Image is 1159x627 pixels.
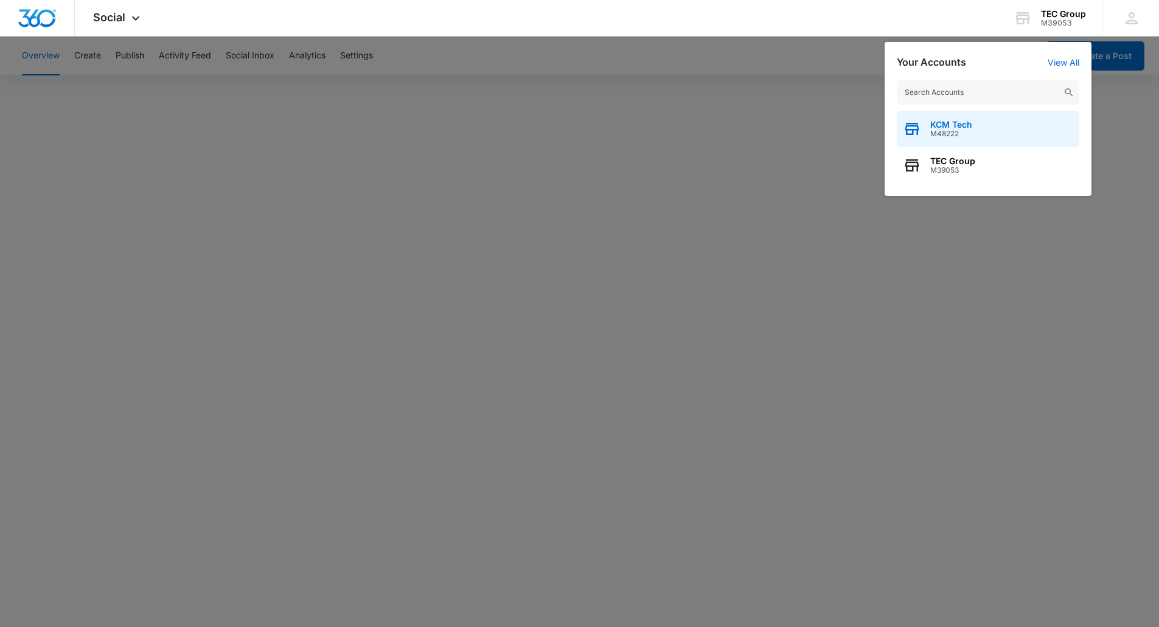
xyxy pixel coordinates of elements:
span: KCM Tech [930,120,972,130]
div: account name [1041,9,1086,19]
button: TEC GroupM39053 [897,147,1079,184]
button: KCM TechM48222 [897,111,1079,147]
span: M39053 [930,166,975,175]
h2: Your Accounts [897,57,966,68]
div: account id [1041,19,1086,27]
a: View All [1048,57,1079,68]
span: M48222 [930,130,972,138]
span: Social [93,11,125,24]
input: Search Accounts [897,80,1079,105]
span: TEC Group [930,156,975,166]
